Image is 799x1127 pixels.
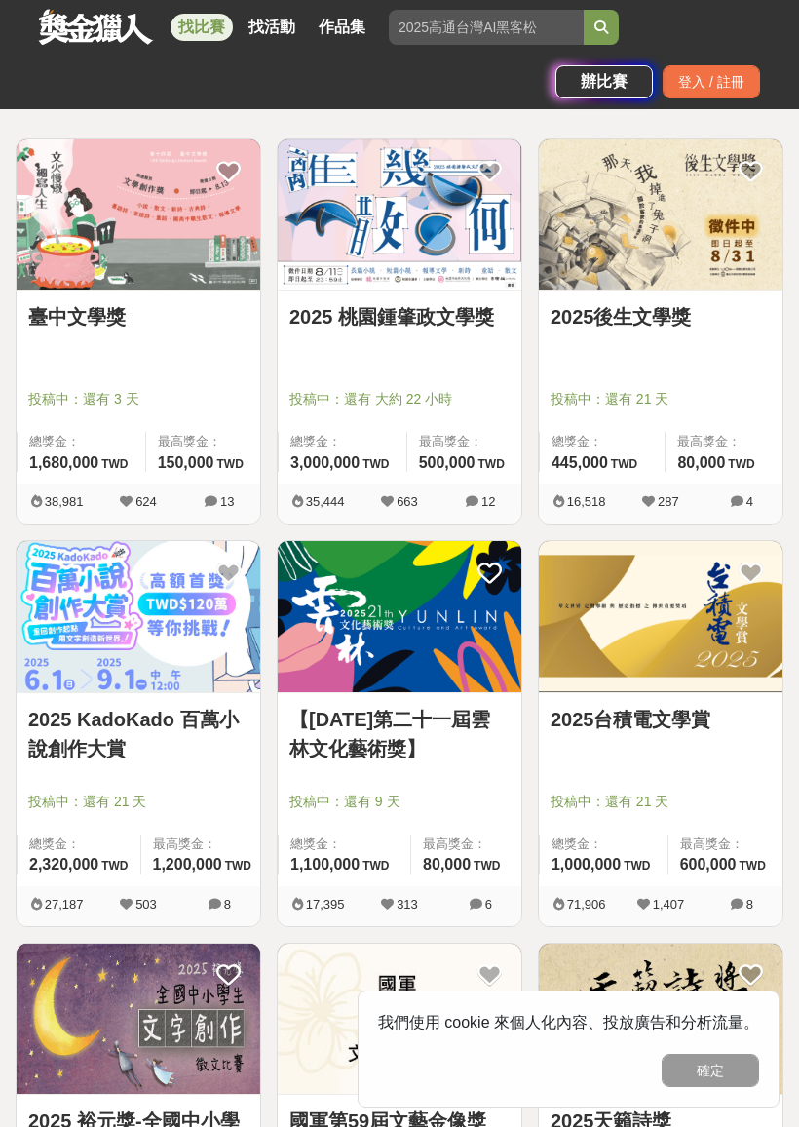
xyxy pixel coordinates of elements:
[290,432,395,451] span: 總獎金：
[17,541,260,691] img: Cover Image
[728,457,754,471] span: TWD
[29,432,133,451] span: 總獎金：
[306,494,345,509] span: 35,444
[419,454,476,471] span: 500,000
[551,302,771,331] a: 2025後生文學獎
[153,835,252,854] span: 最高獎金：
[362,457,389,471] span: TWD
[158,454,214,471] span: 150,000
[567,494,606,509] span: 16,518
[746,494,753,509] span: 4
[555,65,653,98] a: 辦比賽
[289,302,510,331] a: 2025 桃園鍾肇政文學獎
[539,541,782,691] img: Cover Image
[552,835,656,854] span: 總獎金：
[289,792,510,812] span: 投稿中：還有 9 天
[552,432,653,451] span: 總獎金：
[224,897,231,912] span: 8
[611,457,637,471] span: TWD
[423,856,471,873] span: 80,000
[739,859,765,873] span: TWD
[677,432,771,451] span: 最高獎金：
[158,432,248,451] span: 最高獎金：
[311,14,373,41] a: 作品集
[653,897,685,912] span: 1,407
[539,944,782,1094] img: Cover Image
[45,897,84,912] span: 27,187
[101,859,128,873] span: TWD
[539,139,782,291] a: Cover Image
[101,457,128,471] span: TWD
[539,541,782,692] a: Cover Image
[135,897,157,912] span: 503
[677,454,725,471] span: 80,000
[485,897,492,912] span: 6
[17,139,260,291] a: Cover Image
[278,139,521,290] img: Cover Image
[135,494,157,509] span: 624
[306,897,345,912] span: 17,395
[397,494,418,509] span: 663
[17,944,260,1094] img: Cover Image
[419,432,510,451] span: 最高獎金：
[539,139,782,290] img: Cover Image
[289,389,510,409] span: 投稿中：還有 大約 22 小時
[551,389,771,409] span: 投稿中：還有 21 天
[28,389,248,409] span: 投稿中：還有 3 天
[225,859,251,873] span: TWD
[17,541,260,692] a: Cover Image
[378,1014,759,1030] span: 我們使用 cookie 來個人化內容、投放廣告和分析流量。
[29,835,129,854] span: 總獎金：
[29,454,98,471] span: 1,680,000
[624,859,650,873] span: TWD
[290,835,399,854] span: 總獎金：
[423,835,510,854] span: 最高獎金：
[220,494,234,509] span: 13
[567,897,606,912] span: 71,906
[551,705,771,734] a: 2025台積電文學賞
[28,705,248,763] a: 2025 KadoKado 百萬小說創作大賞
[552,454,608,471] span: 445,000
[662,1054,759,1087] button: 確定
[278,944,521,1095] a: Cover Image
[289,705,510,763] a: 【[DATE]第二十一屆雲林文化藝術獎】
[17,139,260,290] img: Cover Image
[663,65,760,98] div: 登入 / 註冊
[680,835,771,854] span: 最高獎金：
[28,792,248,812] span: 投稿中：還有 21 天
[290,856,360,873] span: 1,100,000
[241,14,303,41] a: 找活動
[397,897,418,912] span: 313
[278,139,521,291] a: Cover Image
[478,457,505,471] span: TWD
[481,494,495,509] span: 12
[17,944,260,1095] a: Cover Image
[278,541,521,692] a: Cover Image
[217,457,244,471] span: TWD
[45,494,84,509] span: 38,981
[746,897,753,912] span: 8
[474,859,500,873] span: TWD
[658,494,679,509] span: 287
[551,792,771,812] span: 投稿中：還有 21 天
[28,302,248,331] a: 臺中文學獎
[362,859,389,873] span: TWD
[389,10,584,45] input: 2025高通台灣AI黑客松
[680,856,737,873] span: 600,000
[153,856,222,873] span: 1,200,000
[29,856,98,873] span: 2,320,000
[539,944,782,1095] a: Cover Image
[290,454,360,471] span: 3,000,000
[278,944,521,1094] img: Cover Image
[171,14,233,41] a: 找比賽
[552,856,621,873] span: 1,000,000
[278,541,521,691] img: Cover Image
